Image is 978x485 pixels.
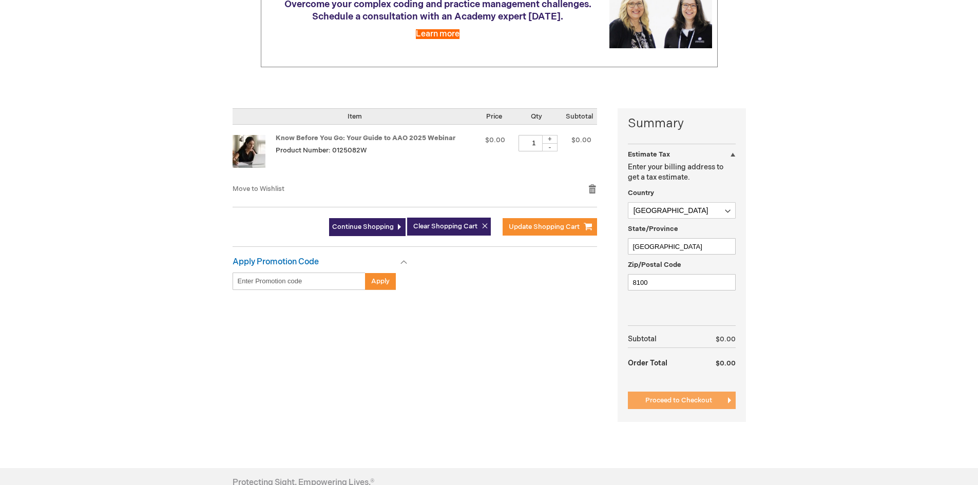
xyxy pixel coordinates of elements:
[628,261,681,269] span: Zip/Postal Code
[413,222,477,230] span: Clear Shopping Cart
[486,112,502,121] span: Price
[716,335,736,343] span: $0.00
[416,29,459,39] a: Learn more
[531,112,542,121] span: Qty
[628,331,695,348] th: Subtotal
[503,218,597,236] button: Update Shopping Cart
[276,134,455,142] a: Know Before You Go: Your Guide to AAO 2025 Webinar
[329,218,406,236] a: Continue Shopping
[233,257,319,267] strong: Apply Promotion Code
[332,223,394,231] span: Continue Shopping
[233,135,265,168] img: Know Before You Go: Your Guide to AAO 2025 Webinar
[542,135,558,144] div: +
[716,359,736,367] span: $0.00
[628,189,654,197] span: Country
[571,136,591,144] span: $0.00
[628,354,667,372] strong: Order Total
[645,396,712,404] span: Proceed to Checkout
[519,135,549,151] input: Qty
[233,135,276,174] a: Know Before You Go: Your Guide to AAO 2025 Webinar
[365,273,396,290] button: Apply
[485,136,505,144] span: $0.00
[566,112,593,121] span: Subtotal
[542,143,558,151] div: -
[628,115,736,132] strong: Summary
[628,162,736,183] p: Enter your billing address to get a tax estimate.
[276,146,367,154] span: Product Number: 0125082W
[233,273,366,290] input: Enter Promotion code
[233,185,284,193] a: Move to Wishlist
[628,150,670,159] strong: Estimate Tax
[628,225,678,233] span: State/Province
[407,218,491,236] button: Clear Shopping Cart
[628,392,736,409] button: Proceed to Checkout
[348,112,362,121] span: Item
[509,223,580,231] span: Update Shopping Cart
[371,277,390,285] span: Apply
